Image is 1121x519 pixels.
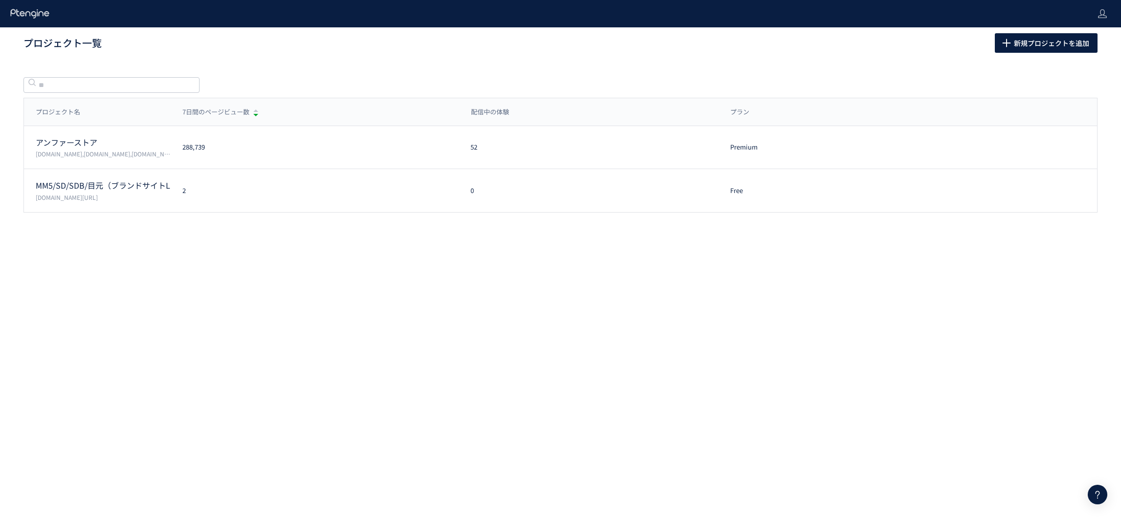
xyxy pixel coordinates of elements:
p: permuta.jp,femtur.jp,angfa-store.jp,shopping.geocities.jp [36,150,171,158]
h1: プロジェクト一覧 [23,36,973,50]
span: 7日間のページビュー数 [182,108,249,117]
p: MM5/SD/SDB/目元（ブランドサイトLP/広告LP） [36,180,171,191]
p: アンファーストア [36,137,171,148]
div: 0 [459,186,718,195]
div: 52 [459,143,718,152]
p: scalp-d.angfa-store.jp/ [36,193,171,201]
div: 2 [171,186,459,195]
div: Premium [718,143,950,152]
span: プロジェクト名 [36,108,80,117]
span: 配信中の体験 [471,108,509,117]
span: 新規プロジェクトを追加 [1014,33,1089,53]
div: Free [718,186,950,195]
div: 288,739 [171,143,459,152]
button: 新規プロジェクトを追加 [995,33,1098,53]
span: プラン [730,108,749,117]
